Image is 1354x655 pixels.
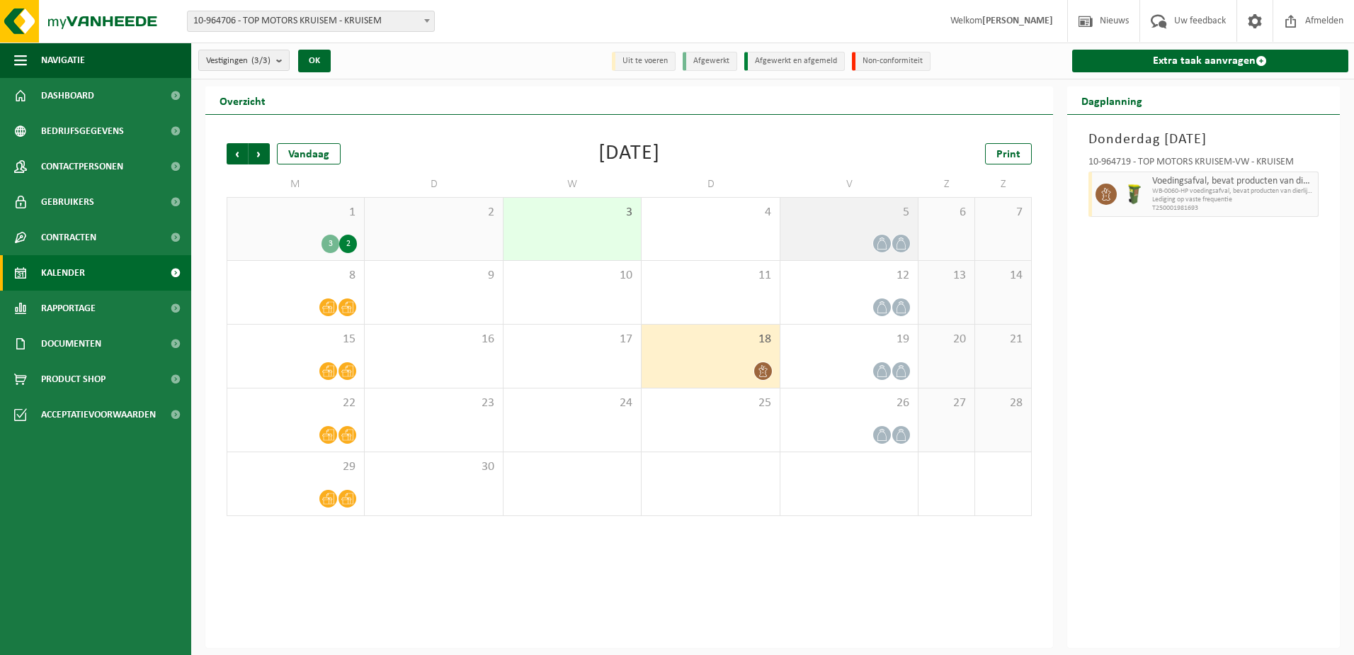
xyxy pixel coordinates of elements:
span: Contracten [41,220,96,255]
span: 4 [649,205,772,220]
li: Afgewerkt en afgemeld [744,52,845,71]
span: Acceptatievoorwaarden [41,397,156,432]
span: 5 [787,205,911,220]
img: WB-0060-HPE-GN-50 [1124,184,1145,205]
a: Print [985,143,1032,164]
span: Vorige [227,143,248,164]
span: 14 [982,268,1024,284]
span: 26 [787,396,911,411]
span: Documenten [41,326,101,362]
span: Voedingsafval, bevat producten van dierlijke oorsprong, onverpakt, categorie 3 [1152,176,1315,187]
span: Navigatie [41,43,85,78]
td: Z [975,172,1032,197]
span: Vestigingen [206,50,271,72]
span: Bedrijfsgegevens [41,113,124,149]
h3: Donderdag [DATE] [1088,129,1319,150]
span: 2 [372,205,495,220]
button: Vestigingen(3/3) [198,50,290,71]
span: 24 [511,396,634,411]
span: Gebruikers [41,184,94,220]
td: Z [918,172,975,197]
span: 22 [234,396,357,411]
span: 20 [926,332,967,347]
span: 30 [372,459,495,475]
a: Extra taak aanvragen [1072,50,1349,72]
li: Afgewerkt [683,52,737,71]
strong: [PERSON_NAME] [982,16,1053,26]
span: 12 [787,268,911,284]
span: 7 [982,205,1024,220]
td: M [227,172,365,197]
span: 28 [982,396,1024,411]
span: Print [996,149,1020,160]
h2: Overzicht [205,86,280,114]
span: Lediging op vaste frequentie [1152,196,1315,204]
span: 23 [372,396,495,411]
td: D [642,172,780,197]
span: Contactpersonen [41,149,123,184]
span: WB-0060-HP voedingsafval, bevat producten van dierlijke oors [1152,187,1315,196]
div: [DATE] [598,143,660,164]
span: 1 [234,205,357,220]
span: Kalender [41,255,85,291]
span: 10 [511,268,634,284]
span: 16 [372,332,495,347]
span: 25 [649,396,772,411]
span: 10-964706 - TOP MOTORS KRUISEM - KRUISEM [188,11,434,31]
button: OK [298,50,331,72]
td: D [365,172,503,197]
h2: Dagplanning [1067,86,1156,114]
span: 13 [926,268,967,284]
span: 19 [787,332,911,347]
span: 21 [982,332,1024,347]
li: Non-conformiteit [852,52,931,71]
td: W [504,172,642,197]
div: 2 [339,235,357,253]
td: V [780,172,918,197]
div: 10-964719 - TOP MOTORS KRUISEM-VW - KRUISEM [1088,157,1319,172]
div: Vandaag [277,143,341,164]
span: Volgende [249,143,270,164]
span: 17 [511,332,634,347]
li: Uit te voeren [612,52,676,71]
span: 3 [511,205,634,220]
span: T250001981693 [1152,204,1315,213]
span: 29 [234,459,357,475]
span: 18 [649,332,772,347]
count: (3/3) [251,56,271,65]
span: Product Shop [41,362,106,397]
div: 3 [322,235,339,253]
span: Rapportage [41,291,96,326]
span: 8 [234,268,357,284]
span: 10-964706 - TOP MOTORS KRUISEM - KRUISEM [187,11,435,32]
span: 15 [234,332,357,347]
span: 9 [372,268,495,284]
span: 11 [649,268,772,284]
span: 27 [926,396,967,411]
span: 6 [926,205,967,220]
span: Dashboard [41,78,94,113]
